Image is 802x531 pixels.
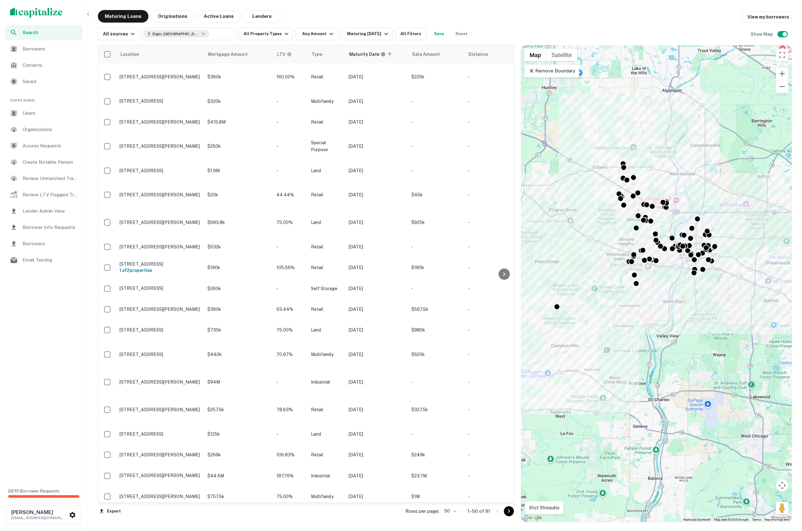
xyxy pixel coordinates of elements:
[465,45,512,63] th: Distance
[5,138,83,153] a: Access Requests
[311,264,342,271] p: Retail
[411,451,462,458] p: $249k
[120,407,201,412] p: [STREET_ADDRESS][PERSON_NAME]
[5,122,83,137] div: Organizations
[776,49,789,61] button: Toggle fullscreen view
[207,264,270,271] p: $190k
[395,28,427,40] button: All Filters
[311,243,342,250] p: Retail
[468,219,509,226] p: -
[405,507,439,515] p: Rows per page:
[5,155,83,170] a: Create Notable Person
[120,98,201,104] p: [STREET_ADDRESS]
[5,25,83,40] div: Search
[468,472,509,479] p: -
[152,31,200,37] span: Elgin, [GEOGRAPHIC_DATA], [GEOGRAPHIC_DATA]
[468,73,509,80] p: -
[311,472,342,479] p: Industrial
[120,261,201,267] p: [STREET_ADDRESS]
[311,351,342,358] p: Multifamily
[468,451,509,458] p: -
[277,51,286,58] h6: LTV
[468,493,509,500] p: -
[411,143,462,150] p: -
[276,432,278,437] span: -
[8,489,59,493] span: 22 / 10 Borrower Requests
[5,187,83,202] a: Review LTV Flagged Transactions
[523,514,543,522] a: Open this area in Google Maps (opens a new window)
[207,431,270,438] p: $125k
[207,98,270,105] p: $320k
[276,352,293,357] span: 70.97%
[311,73,342,80] p: Retail
[207,143,270,150] p: $250k
[120,74,201,80] p: [STREET_ADDRESS][PERSON_NAME]
[349,143,405,150] p: [DATE]
[411,431,462,438] p: -
[468,306,509,313] p: -
[771,461,802,491] iframe: Chat Widget
[5,171,83,186] div: Review Unmatched Transactions
[207,306,270,313] p: $360k
[347,30,390,38] div: Maturing [DATE]
[23,61,79,69] span: Contacts
[742,11,792,23] a: View my borrowers
[411,98,462,105] p: -
[11,510,68,515] h6: [PERSON_NAME]
[120,143,201,149] p: [STREET_ADDRESS][PERSON_NAME]
[5,41,83,56] div: Borrowers
[120,192,201,198] p: [STREET_ADDRESS][PERSON_NAME]
[468,191,509,198] p: -
[349,493,405,500] p: [DATE]
[207,379,270,385] p: $94M
[23,207,79,215] span: Lender Admin View
[468,50,488,58] span: Distance
[504,506,514,516] button: Go to next page
[120,119,201,125] p: [STREET_ADDRESS][PERSON_NAME]
[342,28,393,40] button: Maturing [DATE]
[311,119,342,125] p: Retail
[5,106,83,121] a: Users
[207,167,270,174] p: $1.9M
[276,265,295,270] span: 105.56%
[5,204,83,219] a: Lender Admin View
[442,507,457,516] div: 50
[23,158,79,166] span: Create Notable Person
[349,306,405,313] p: [DATE]
[349,98,405,105] p: [DATE]
[349,167,405,174] p: [DATE]
[207,191,270,198] p: $20k
[311,379,342,385] p: Industrial
[6,505,81,525] button: [PERSON_NAME][EMAIL_ADDRESS][DOMAIN_NAME]
[277,51,292,58] div: LTVs displayed on the website are for informational purposes only and may be reported incorrectly...
[311,451,342,458] p: Retail
[207,285,270,292] p: $260k
[311,98,342,105] p: Multifamily
[5,252,83,268] a: Email Testing
[411,306,462,313] p: $567.5k
[311,219,342,226] p: Land
[120,244,201,250] p: [STREET_ADDRESS][PERSON_NAME]
[468,351,509,358] p: -
[23,256,79,264] span: Email Testing
[120,327,201,333] p: [STREET_ADDRESS]
[5,236,83,251] div: Borrowers
[752,518,761,521] a: Terms
[273,45,308,63] th: LTVs displayed on the website are for informational purposes only and may be reported incorrectly...
[98,507,122,516] button: Export
[528,67,575,75] p: Remove Boundary
[311,167,342,174] p: Land
[345,45,408,63] th: Maturity dates displayed may be estimated. Please contact the lender for the most accurate maturi...
[207,472,270,479] p: $44.5M
[276,286,278,291] span: -
[468,243,509,250] p: -
[521,45,792,522] div: 0 0
[276,144,278,149] span: -
[714,518,748,521] span: Map data ©2025 Google
[207,73,270,80] p: $360k
[197,10,241,23] button: Active Loans
[207,351,270,358] p: $440k
[751,31,774,38] h6: Show Map
[276,192,294,197] span: 44.44%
